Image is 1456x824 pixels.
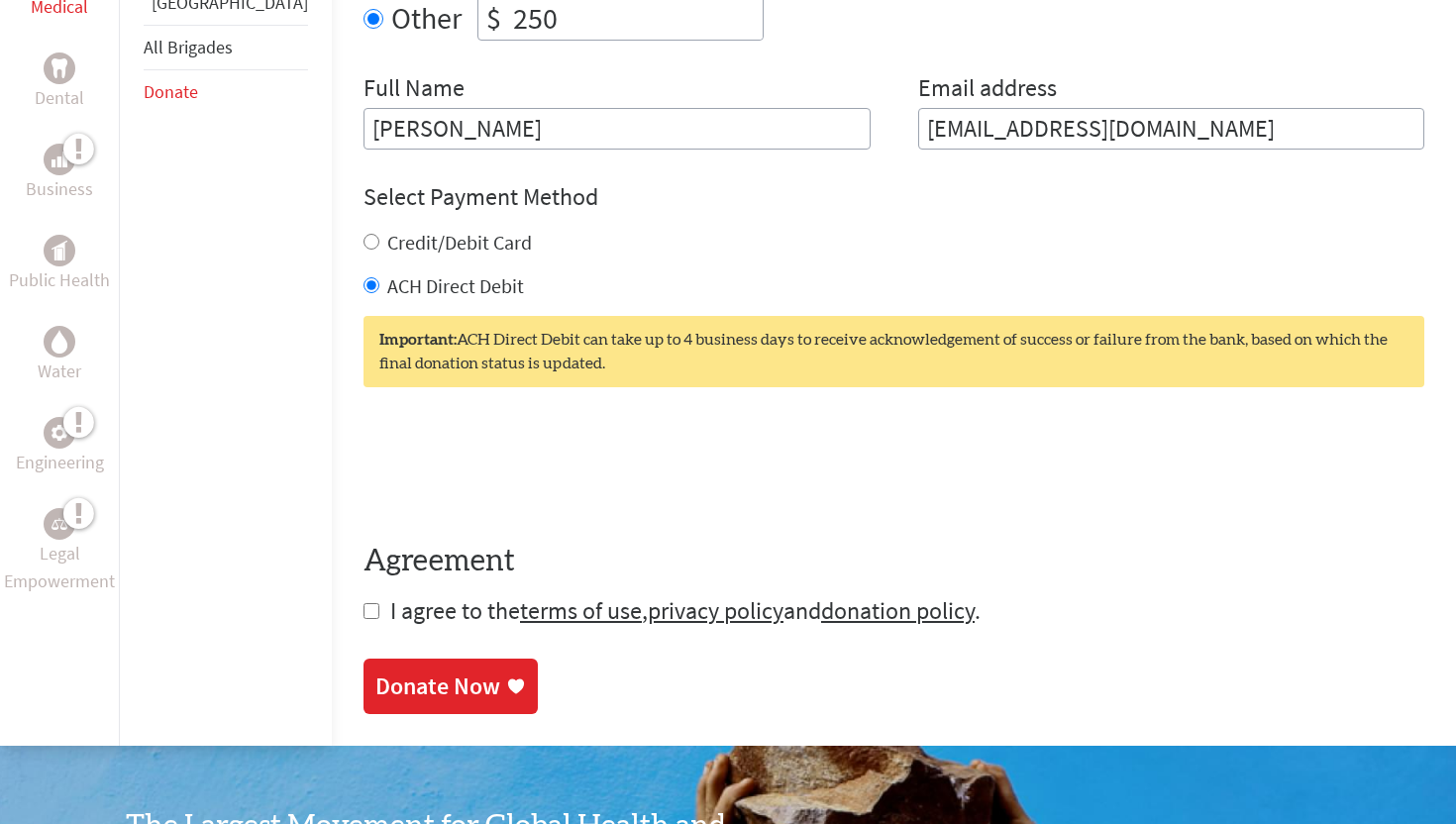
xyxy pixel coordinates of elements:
a: Public HealthPublic Health [9,235,110,294]
li: All Brigades [144,25,308,70]
a: All Brigades [144,36,233,58]
p: Public Health [9,266,110,294]
img: Legal Empowerment [52,518,67,530]
h4: Agreement [364,544,1424,579]
div: ACH Direct Debit can take up to 4 business days to receive acknowledgement of success or failure ... [364,316,1424,387]
strong: Important: [379,332,457,348]
span: I agree to the , and . [390,595,981,626]
div: Engineering [44,417,75,449]
h4: Select Payment Method [364,181,1424,213]
li: Donate [144,70,308,114]
a: privacy policy [648,595,783,626]
p: Water [38,358,81,385]
a: Legal EmpowermentLegal Empowerment [4,508,115,595]
img: Public Health [52,241,67,260]
a: terms of use [520,595,642,626]
a: Donate [144,80,198,103]
div: Legal Empowerment [44,508,75,540]
a: EngineeringEngineering [16,417,104,476]
label: Full Name [364,72,465,108]
img: Engineering [52,425,67,441]
div: Public Health [44,235,75,266]
div: Donate Now [375,670,500,702]
a: DentalDental [35,52,84,112]
img: Business [52,152,67,167]
p: Engineering [16,449,104,476]
iframe: reCAPTCHA [364,427,665,504]
input: Enter Full Name [364,108,871,150]
img: Water [52,331,67,354]
a: BusinessBusiness [26,144,93,203]
img: Dental [52,59,67,78]
label: Email address [918,72,1057,108]
a: WaterWater [38,326,81,385]
label: Credit/Debit Card [387,230,532,255]
p: Business [26,175,93,203]
a: Donate Now [364,659,538,714]
input: Your Email [918,108,1425,150]
label: ACH Direct Debit [387,273,524,298]
div: Dental [44,52,75,84]
p: Legal Empowerment [4,540,115,595]
div: Business [44,144,75,175]
a: donation policy [821,595,975,626]
p: Dental [35,84,84,112]
div: Water [44,326,75,358]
